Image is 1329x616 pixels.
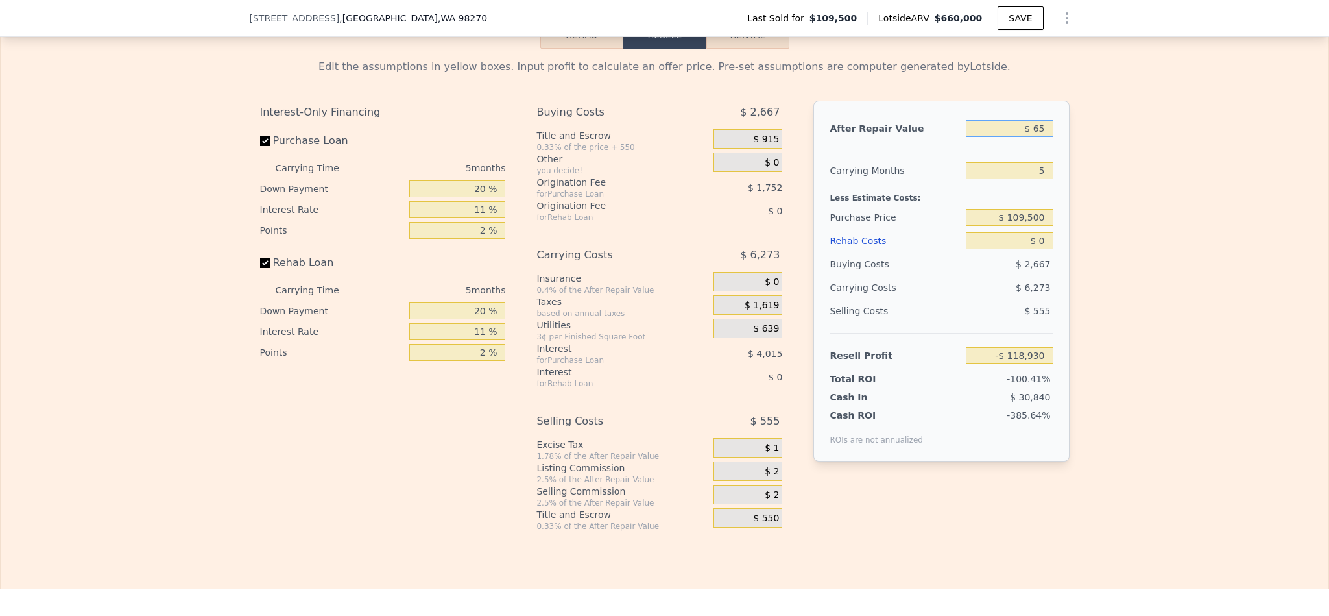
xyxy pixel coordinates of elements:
[536,129,708,142] div: Title and Escrow
[536,153,708,166] div: Other
[536,212,681,223] div: for Rehab Loan
[536,474,708,485] div: 2.5% of the After Repair Value
[536,243,681,267] div: Carrying Costs
[536,285,708,295] div: 0.4% of the After Repair Value
[260,136,270,146] input: Purchase Loan
[830,159,961,182] div: Carrying Months
[536,438,708,451] div: Excise Tax
[260,258,270,268] input: Rehab Loan
[536,272,708,285] div: Insurance
[830,182,1053,206] div: Less Estimate Costs:
[1016,259,1050,269] span: $ 2,667
[250,12,340,25] span: [STREET_ADDRESS]
[765,277,779,288] span: $ 0
[536,462,708,474] div: Listing Commission
[260,59,1070,75] div: Edit the assumptions in yellow boxes. Input profit to calculate an offer price. Pre-set assumptio...
[260,179,405,199] div: Down Payment
[747,12,809,25] span: Last Sold for
[765,489,779,501] span: $ 2
[536,332,708,342] div: 3¢ per Finished Square Foot
[1024,306,1050,316] span: $ 555
[365,280,506,301] div: 5 months
[260,342,405,363] div: Points
[365,158,506,179] div: 5 months
[830,409,923,422] div: Cash ROI
[339,12,487,25] span: , [GEOGRAPHIC_DATA]
[276,158,360,179] div: Carrying Time
[260,129,405,153] label: Purchase Loan
[536,508,708,521] div: Title and Escrow
[765,466,779,478] span: $ 2
[1054,5,1080,31] button: Show Options
[830,391,911,404] div: Cash In
[536,485,708,498] div: Selling Commission
[276,280,360,301] div: Carrying Time
[536,166,708,176] div: you decide!
[536,295,708,308] div: Taxes
[1016,282,1050,293] span: $ 6,273
[753,134,779,145] span: $ 915
[809,12,857,25] span: $109,500
[536,498,708,508] div: 2.5% of the After Repair Value
[745,300,779,312] span: $ 1,619
[536,189,681,199] div: for Purchase Loan
[536,176,681,189] div: Origination Fee
[748,182,782,193] span: $ 1,752
[830,373,911,386] div: Total ROI
[260,251,405,275] label: Rehab Loan
[830,344,961,367] div: Resell Profit
[830,299,961,323] div: Selling Costs
[998,6,1043,30] button: SAVE
[536,142,708,153] div: 0.33% of the price + 550
[740,243,780,267] span: $ 6,273
[768,372,782,382] span: $ 0
[1010,392,1050,402] span: $ 30,840
[740,101,780,124] span: $ 2,667
[748,349,782,359] span: $ 4,015
[536,378,681,389] div: for Rehab Loan
[438,13,487,23] span: , WA 98270
[830,117,961,140] div: After Repair Value
[536,410,681,433] div: Selling Costs
[536,365,681,378] div: Interest
[536,355,681,365] div: for Purchase Loan
[935,13,983,23] span: $660,000
[536,199,681,212] div: Origination Fee
[260,101,506,124] div: Interest-Only Financing
[768,206,782,216] span: $ 0
[260,220,405,241] div: Points
[1007,410,1050,421] span: -385.64%
[536,342,681,355] div: Interest
[536,308,708,319] div: based on annual taxes
[753,513,779,524] span: $ 550
[536,101,681,124] div: Buying Costs
[260,301,405,321] div: Down Payment
[1007,374,1050,384] span: -100.41%
[830,206,961,229] div: Purchase Price
[536,319,708,332] div: Utilities
[830,276,911,299] div: Carrying Costs
[753,323,779,335] span: $ 639
[260,321,405,342] div: Interest Rate
[750,410,780,433] span: $ 555
[878,12,934,25] span: Lotside ARV
[830,422,923,445] div: ROIs are not annualized
[260,199,405,220] div: Interest Rate
[536,521,708,532] div: 0.33% of the After Repair Value
[765,157,779,169] span: $ 0
[536,451,708,462] div: 1.78% of the After Repair Value
[830,253,961,276] div: Buying Costs
[830,229,961,253] div: Rehab Costs
[765,443,779,454] span: $ 1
